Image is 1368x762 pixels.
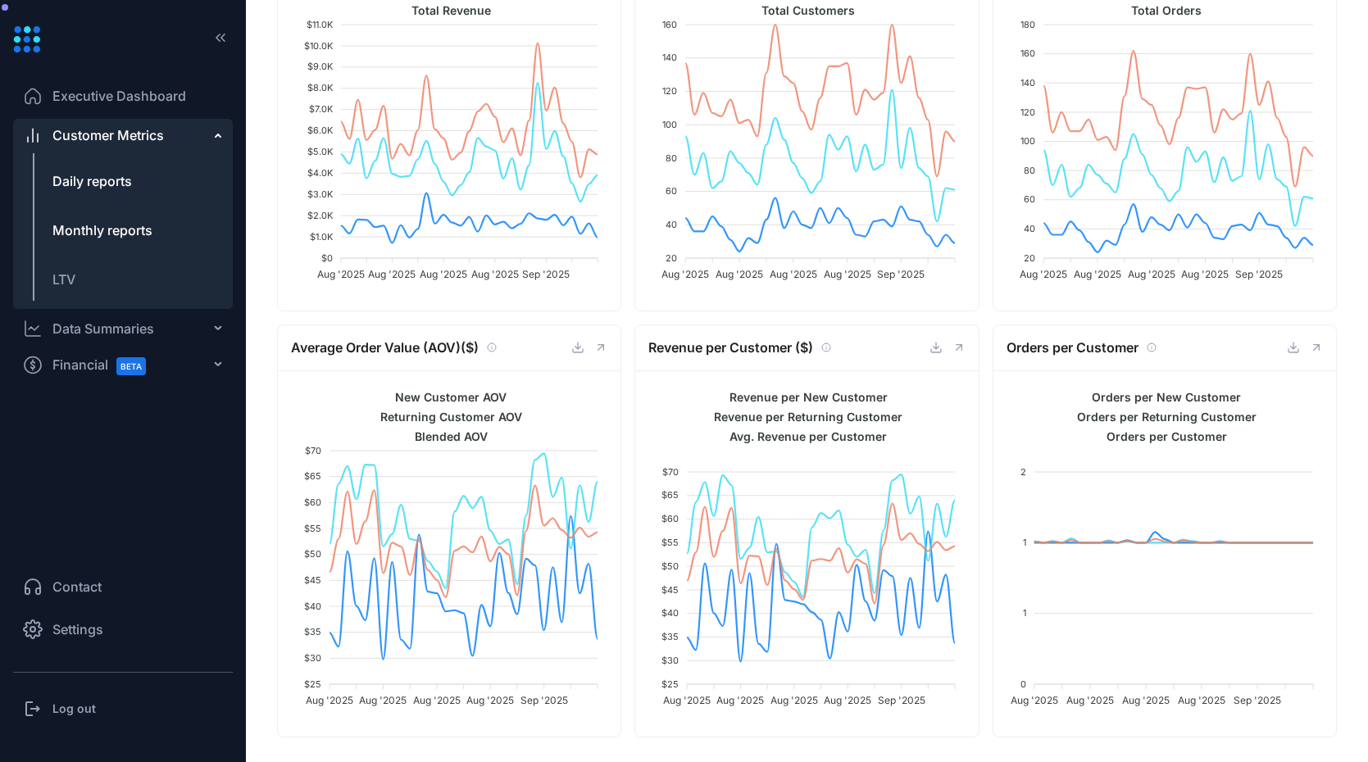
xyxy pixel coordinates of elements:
span: Settings [52,619,103,639]
tspan: $2.0K [307,210,334,221]
tspan: $45 [661,584,679,596]
tspan: 160 [663,19,678,30]
span: BETA [116,357,146,375]
tspan: Aug '2025 [1066,694,1113,706]
tspan: $25 [661,678,679,690]
tspan: $65 [304,470,321,482]
tspan: 120 [1020,107,1035,118]
tspan: $40 [304,601,321,612]
tspan: $40 [661,607,679,619]
tspan: 100 [1020,135,1035,147]
tspan: $50 [661,560,679,572]
tspan: Aug '2025 [1121,694,1169,706]
span: Returning Customer AOV [368,410,522,424]
tspan: Aug '2025 [1074,268,1121,280]
tspan: $10.0K [304,40,334,52]
span: Financial [52,347,161,383]
tspan: $30 [661,655,679,666]
tspan: $3.0K [307,188,334,200]
span: Blended AOV [402,429,488,443]
tspan: $70 [305,445,321,456]
tspan: Aug '2025 [1020,268,1067,280]
tspan: $7.0K [309,103,334,115]
tspan: $70 [662,466,679,478]
span: Revenue per New Customer [717,390,888,404]
span: Customer Metrics [52,125,164,145]
tspan: $45 [304,574,321,586]
tspan: 60 [1024,193,1035,205]
tspan: 120 [663,85,678,97]
tspan: 0 [1020,678,1025,690]
tspan: Aug '2025 [413,694,461,706]
span: New Customer AOV [383,390,507,404]
tspan: $35 [304,626,321,637]
div: Data Summaries [52,319,154,338]
span: Average Order Value (AOV)($) [291,338,479,358]
tspan: $9.0K [307,61,334,72]
tspan: Sep '2025 [520,694,568,706]
tspan: Aug '2025 [368,268,416,280]
tspan: $60 [661,513,679,524]
tspan: 140 [1020,77,1035,88]
tspan: Aug '2025 [770,268,817,280]
tspan: $65 [661,489,679,501]
span: Monthly reports [52,222,152,238]
tspan: $0 [321,252,333,264]
tspan: $60 [304,497,321,508]
tspan: Aug '2025 [1010,694,1057,706]
tspan: 100 [663,119,678,130]
tspan: Aug '2025 [317,268,365,280]
span: Total Revenue [399,3,491,17]
tspan: 160 [1020,48,1035,59]
tspan: $1.0K [310,231,334,243]
tspan: $8.0K [307,82,334,93]
tspan: 60 [666,185,678,197]
tspan: $55 [304,523,321,534]
tspan: Aug '2025 [825,694,872,706]
h3: Log out [52,701,96,717]
tspan: Aug '2025 [716,268,763,280]
tspan: Aug '2025 [662,268,710,280]
span: LTV [52,271,75,288]
tspan: Aug '2025 [663,694,711,706]
tspan: 180 [1020,19,1035,30]
tspan: $6.0K [307,125,334,136]
span: Revenue per Returning Customer [702,410,902,424]
span: Orders per Returning Customer [1064,410,1256,424]
tspan: $25 [304,678,321,690]
tspan: Aug '2025 [359,694,407,706]
tspan: $50 [304,548,321,560]
span: Total Customers [749,3,855,17]
tspan: $35 [661,631,679,642]
tspan: 40 [1024,223,1035,234]
tspan: $11.0K [307,19,334,30]
tspan: Aug '2025 [471,268,519,280]
tspan: Aug '2025 [1178,694,1225,706]
tspan: $5.0K [307,146,334,157]
tspan: Sep '2025 [878,268,925,280]
tspan: Sep '2025 [1235,268,1283,280]
span: Daily reports [52,173,132,189]
span: Avg. Revenue per Customer [717,429,887,443]
tspan: Aug '2025 [824,268,871,280]
span: Orders per New Customer [1079,390,1241,404]
tspan: 20 [1024,252,1035,264]
tspan: Sep '2025 [878,694,925,706]
tspan: Aug '2025 [1181,268,1229,280]
tspan: 80 [1024,165,1035,176]
tspan: 1 [1022,537,1025,548]
tspan: 1 [1022,607,1025,619]
span: Orders per Customer [1007,338,1138,358]
tspan: Aug '2025 [466,694,514,706]
tspan: Sep '2025 [1234,694,1281,706]
tspan: Aug '2025 [306,694,353,706]
tspan: Aug '2025 [717,694,765,706]
span: Contact [52,577,102,596]
span: Orders per Customer [1093,429,1226,443]
tspan: 140 [663,52,678,63]
tspan: Aug '2025 [770,694,818,706]
span: Revenue per Customer ($) [648,338,813,358]
span: Total Orders [1119,3,1202,17]
span: Executive Dashboard [52,86,186,106]
tspan: 40 [666,219,678,230]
